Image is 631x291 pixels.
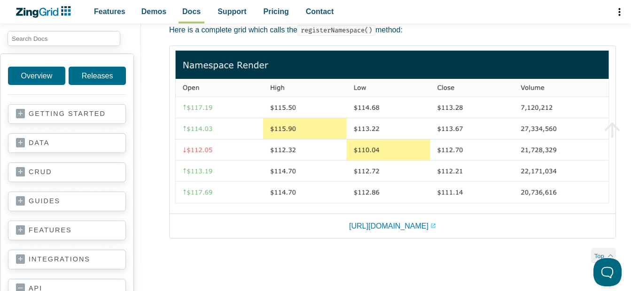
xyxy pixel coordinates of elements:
[264,5,289,18] span: Pricing
[218,5,246,18] span: Support
[94,5,125,18] span: Features
[16,138,118,148] a: data
[306,5,334,18] span: Contact
[16,226,118,235] a: features
[8,31,120,46] input: search input
[349,220,436,232] a: [URL][DOMAIN_NAME]
[8,67,65,85] a: Overview
[593,258,622,286] iframe: Toggle Customer Support
[173,49,612,206] img: https://app.zingsoft.com/demos/embed/SV33R7QE
[141,5,166,18] span: Demos
[69,67,126,85] a: Releases
[15,6,76,18] a: ZingChart Logo. Click to return to the homepage
[16,109,118,119] a: getting started
[16,168,118,177] a: crud
[16,255,118,264] a: integrations
[297,25,375,36] code: registerNamespace()
[169,23,616,36] p: Here is a complete grid which calls the method:
[16,197,118,206] a: guides
[182,5,201,18] span: Docs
